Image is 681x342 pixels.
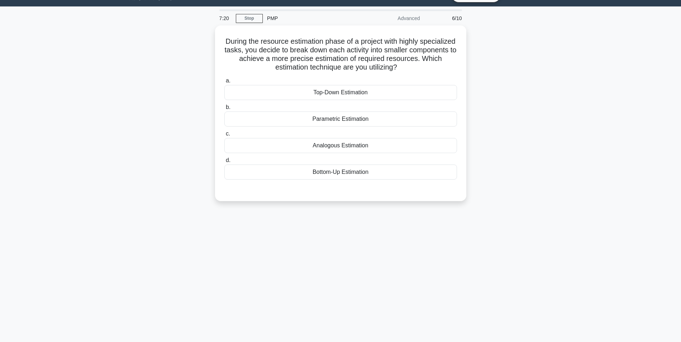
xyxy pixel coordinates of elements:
div: 6/10 [424,11,466,25]
a: Stop [236,14,263,23]
div: 7:20 [215,11,236,25]
div: Top-Down Estimation [224,85,457,100]
h5: During the resource estimation phase of a project with highly specialized tasks, you decide to br... [224,37,458,72]
div: Parametric Estimation [224,111,457,127]
span: a. [226,77,230,84]
div: Advanced [362,11,424,25]
span: b. [226,104,230,110]
div: Bottom-Up Estimation [224,165,457,180]
div: PMP [263,11,362,25]
span: c. [226,130,230,137]
div: Analogous Estimation [224,138,457,153]
span: d. [226,157,230,163]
